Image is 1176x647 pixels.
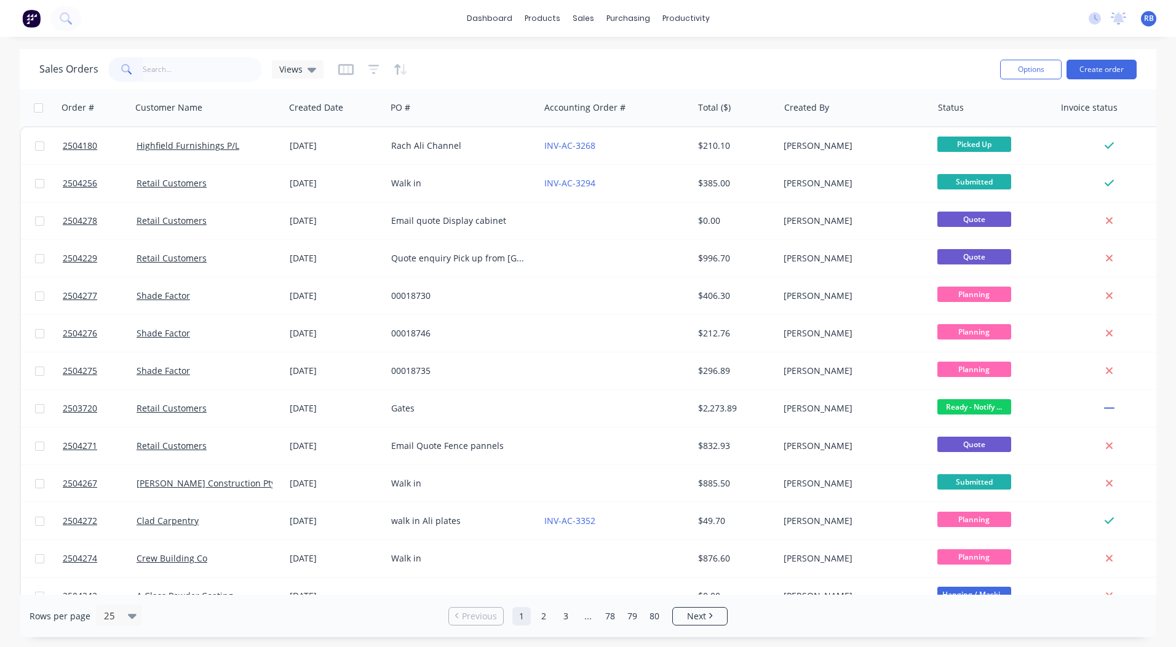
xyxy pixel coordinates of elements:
[656,9,716,28] div: productivity
[63,165,137,202] a: 2504256
[937,549,1011,565] span: Planning
[784,290,920,302] div: [PERSON_NAME]
[290,365,381,377] div: [DATE]
[391,440,528,452] div: Email Quote Fence pannels
[290,177,381,189] div: [DATE]
[391,327,528,339] div: 00018746
[784,215,920,227] div: [PERSON_NAME]
[698,365,770,377] div: $296.89
[673,610,727,622] a: Next page
[784,477,920,490] div: [PERSON_NAME]
[137,402,207,414] a: Retail Customers
[391,365,528,377] div: 00018735
[937,174,1011,189] span: Submitted
[290,327,381,339] div: [DATE]
[461,9,518,28] a: dashboard
[1061,101,1118,114] div: Invoice status
[443,607,733,625] ul: Pagination
[784,327,920,339] div: [PERSON_NAME]
[63,427,137,464] a: 2504271
[391,101,410,114] div: PO #
[600,9,656,28] div: purchasing
[937,399,1011,415] span: Ready - Notify ...
[784,365,920,377] div: [PERSON_NAME]
[579,607,597,625] a: Jump forward
[518,9,566,28] div: products
[63,552,97,565] span: 2504274
[937,587,1011,602] span: Hanging / Maski...
[937,362,1011,377] span: Planning
[698,140,770,152] div: $210.10
[937,324,1011,339] span: Planning
[784,552,920,565] div: [PERSON_NAME]
[63,202,137,239] a: 2504278
[391,252,528,264] div: Quote enquiry Pick up from [GEOGRAPHIC_DATA] [DATE]
[290,402,381,415] div: [DATE]
[698,590,770,602] div: $0.00
[698,515,770,527] div: $49.70
[290,252,381,264] div: [DATE]
[290,290,381,302] div: [DATE]
[698,101,731,114] div: Total ($)
[63,502,137,539] a: 2504272
[784,101,829,114] div: Created By
[784,440,920,452] div: [PERSON_NAME]
[937,137,1011,152] span: Picked Up
[137,215,207,226] a: Retail Customers
[645,607,664,625] a: Page 80
[290,477,381,490] div: [DATE]
[544,140,595,151] a: INV-AC-3268
[698,327,770,339] div: $212.76
[137,327,190,339] a: Shade Factor
[937,287,1011,302] span: Planning
[1067,60,1137,79] button: Create order
[63,352,137,389] a: 2504275
[784,590,920,602] div: [PERSON_NAME]
[63,315,137,352] a: 2504276
[137,140,239,151] a: Highfield Furnishings P/L
[137,365,190,376] a: Shade Factor
[63,277,137,314] a: 2504277
[39,63,98,75] h1: Sales Orders
[22,9,41,28] img: Factory
[63,252,97,264] span: 2504229
[63,127,137,164] a: 2504180
[137,252,207,264] a: Retail Customers
[63,177,97,189] span: 2504256
[63,465,137,502] a: 2504267
[63,365,97,377] span: 2504275
[784,140,920,152] div: [PERSON_NAME]
[784,177,920,189] div: [PERSON_NAME]
[544,515,595,526] a: INV-AC-3352
[698,477,770,490] div: $885.50
[63,515,97,527] span: 2504272
[544,101,626,114] div: Accounting Order #
[449,610,503,622] a: Previous page
[544,177,595,189] a: INV-AC-3294
[63,290,97,302] span: 2504277
[1144,13,1154,24] span: RB
[63,215,97,227] span: 2504278
[937,249,1011,264] span: Quote
[137,440,207,451] a: Retail Customers
[1000,60,1062,79] button: Options
[290,140,381,152] div: [DATE]
[63,327,97,339] span: 2504276
[63,240,137,277] a: 2504229
[698,402,770,415] div: $2,273.89
[289,101,343,114] div: Created Date
[63,578,137,614] a: 2504242
[391,402,528,415] div: Gates
[290,515,381,527] div: [DATE]
[391,477,528,490] div: Walk in
[534,607,553,625] a: Page 2
[290,552,381,565] div: [DATE]
[698,177,770,189] div: $385.00
[784,252,920,264] div: [PERSON_NAME]
[63,590,97,602] span: 2504242
[63,140,97,152] span: 2504180
[137,177,207,189] a: Retail Customers
[698,440,770,452] div: $832.93
[391,290,528,302] div: 00018730
[698,552,770,565] div: $876.60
